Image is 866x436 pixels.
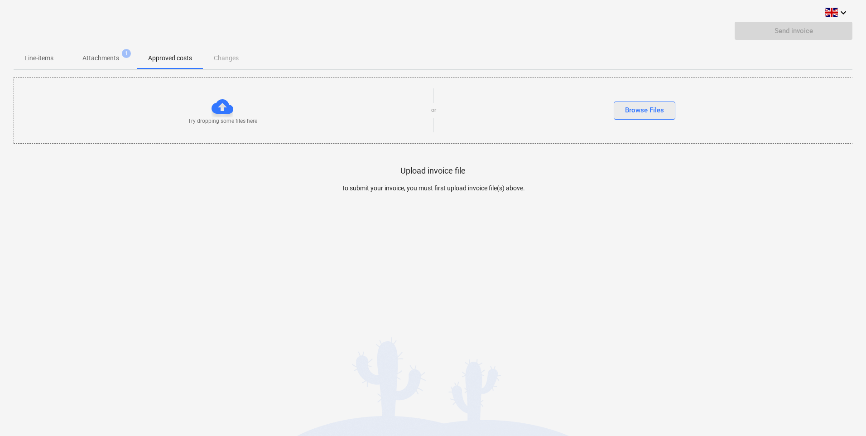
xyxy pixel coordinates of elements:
p: or [431,107,436,114]
span: 1 [122,49,131,58]
p: Try dropping some files here [188,117,257,125]
p: Line-items [24,53,53,63]
div: Browse Files [625,104,664,116]
div: Try dropping some files hereorBrowse Files [14,77,853,144]
i: keyboard_arrow_down [838,7,849,18]
button: Browse Files [614,102,675,120]
p: To submit your invoice, you must first upload invoice file(s) above. [223,184,643,193]
p: Attachments [82,53,119,63]
p: Upload invoice file [400,165,466,176]
p: Approved costs [148,53,192,63]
